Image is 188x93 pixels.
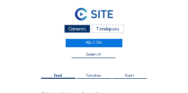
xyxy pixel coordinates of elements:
span: Kaart [125,74,134,78]
img: C-SITE Logo [75,8,113,21]
a: C-SITE Logo [24,7,165,23]
span: Fotoshow [86,74,102,78]
div: Camera's [64,25,90,33]
span: Feed [54,74,62,78]
a: Mijn C-Site [66,39,122,47]
div: Timelapses [92,25,124,33]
